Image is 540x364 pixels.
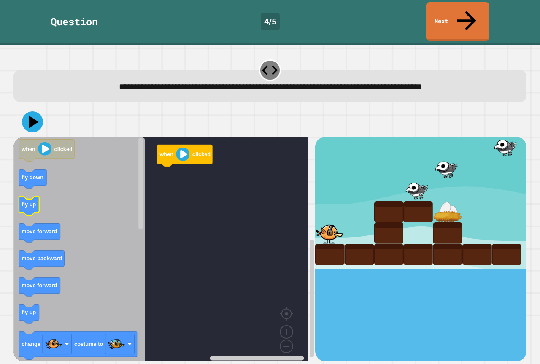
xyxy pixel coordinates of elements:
text: clicked [54,146,73,152]
text: move forward [22,283,57,289]
text: fly up [22,202,36,208]
text: costume to [74,341,103,348]
text: when [159,151,173,158]
div: 4 / 5 [261,13,280,30]
div: Question [51,14,98,29]
text: when [21,146,35,152]
text: move forward [22,229,57,235]
text: clicked [192,151,211,158]
text: move backward [22,256,62,262]
text: fly down [22,175,43,181]
text: change [22,341,40,348]
a: Next [426,2,489,41]
div: Blockly Workspace [13,137,315,361]
text: fly up [22,310,36,316]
